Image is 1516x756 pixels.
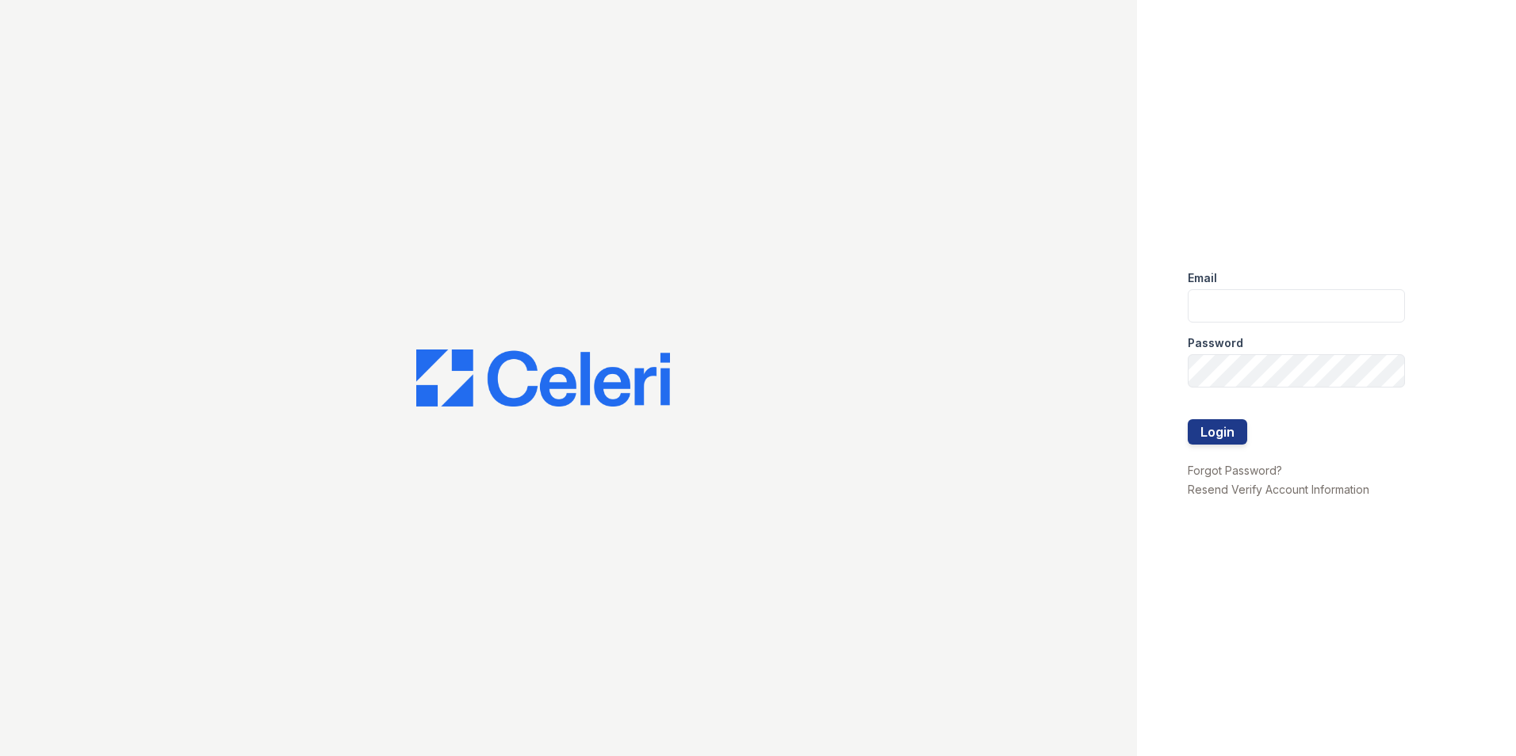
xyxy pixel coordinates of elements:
[1188,464,1282,477] a: Forgot Password?
[1188,335,1243,351] label: Password
[1188,270,1217,286] label: Email
[416,349,670,407] img: CE_Logo_Blue-a8612792a0a2168367f1c8372b55b34899dd931a85d93a1a3d3e32e68fde9ad4.png
[1188,483,1369,496] a: Resend Verify Account Information
[1188,419,1247,445] button: Login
